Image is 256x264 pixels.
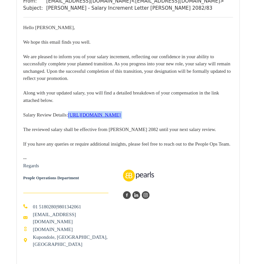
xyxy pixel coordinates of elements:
[23,227,28,231] img: website
[123,170,154,181] img: AIorK4wnSnC7TRobrWSOqMEb_E6ZXopUW4wJvA63GY-Rz6hiWa6cv4yXHxX9uGbEg1X-2GBFEZcpZGjRBD3G
[33,226,73,232] a: [DOMAIN_NAME]
[33,235,108,247] font: Kupondole, [GEOGRAPHIC_DATA], [GEOGRAPHIC_DATA]
[23,156,27,161] span: --
[224,233,256,264] iframe: Chat Widget
[23,215,28,220] img: emailAddress
[33,204,81,209] font: |
[57,175,79,180] span: Department
[123,191,131,199] img: facebook
[132,191,140,199] img: linkedin
[33,204,56,209] a: 01 5180280
[23,204,28,208] img: mobilePhone
[68,112,121,117] u: [URL][DOMAIN_NAME]
[23,163,39,168] font: Regards
[23,238,28,242] img: address
[23,25,231,147] font: Hello [PERSON_NAME], We hope this email finds you well. We are pleased to inform you of your sala...
[33,212,76,225] a: [EMAIL_ADDRESS][DOMAIN_NAME]
[46,5,224,12] td: [PERSON_NAME] - Salary Increment Letter [PERSON_NAME] 2082/83
[142,191,150,199] img: instagram
[23,5,46,12] td: Subject:
[57,204,81,209] a: 9801342061
[23,175,56,180] span: People Operations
